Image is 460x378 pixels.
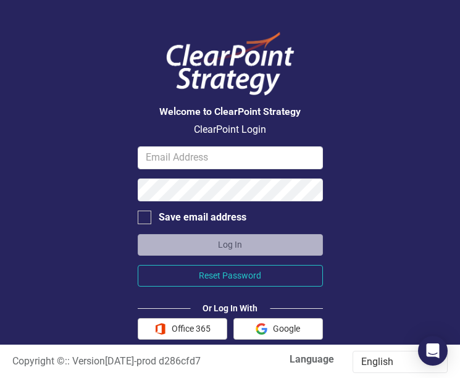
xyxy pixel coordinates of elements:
[138,265,323,287] button: Reset Password
[361,355,425,369] div: English
[240,353,335,367] label: Language
[138,318,227,340] button: Office 365
[154,323,166,335] img: Office 365
[138,123,323,137] p: ClearPoint Login
[138,146,323,169] input: Email Address
[156,25,304,103] img: ClearPoint Logo
[256,323,267,335] img: Google
[418,336,448,366] div: Open Intercom Messenger
[138,106,323,117] h3: Welcome to ClearPoint Strategy
[3,355,230,369] div: :: Version [DATE] - prod d286cfd7
[233,318,323,340] button: Google
[159,211,246,225] div: Save email address
[190,302,270,314] div: Or Log In With
[12,355,65,367] span: Copyright ©
[138,234,323,256] button: Log In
